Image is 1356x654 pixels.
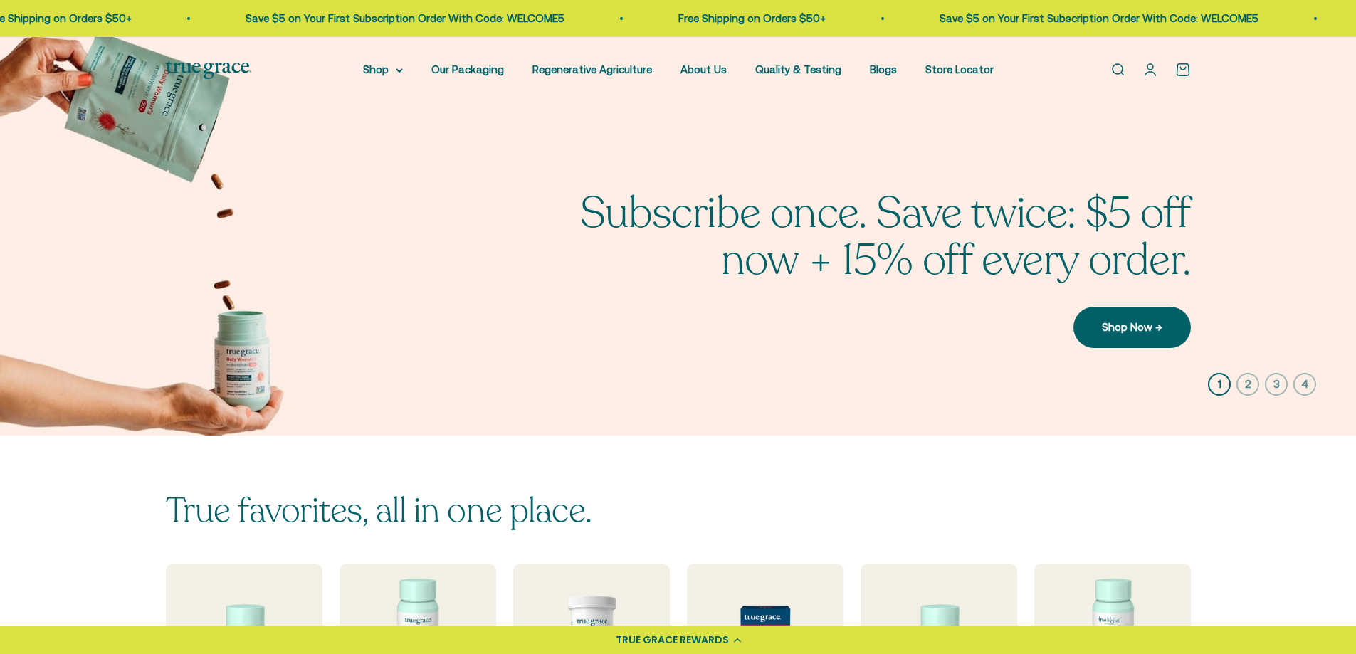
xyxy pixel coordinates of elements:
a: Shop Now → [1073,307,1191,348]
button: 3 [1265,373,1288,396]
button: 4 [1293,373,1316,396]
split-lines: Subscribe once. Save twice: $5 off now + 15% off every order. [580,184,1191,290]
button: 2 [1236,373,1259,396]
a: Free Shipping on Orders $50+ [653,12,800,24]
button: 1 [1208,373,1231,396]
a: Store Locator [925,63,994,75]
div: TRUE GRACE REWARDS [616,633,729,648]
a: About Us [680,63,727,75]
a: Our Packaging [431,63,504,75]
split-lines: True favorites, all in one place. [166,487,592,534]
a: Blogs [870,63,897,75]
p: Save $5 on Your First Subscription Order With Code: WELCOME5 [220,10,539,27]
a: Regenerative Agriculture [532,63,652,75]
p: Save $5 on Your First Subscription Order With Code: WELCOME5 [914,10,1233,27]
summary: Shop [363,61,403,78]
a: Quality & Testing [755,63,841,75]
